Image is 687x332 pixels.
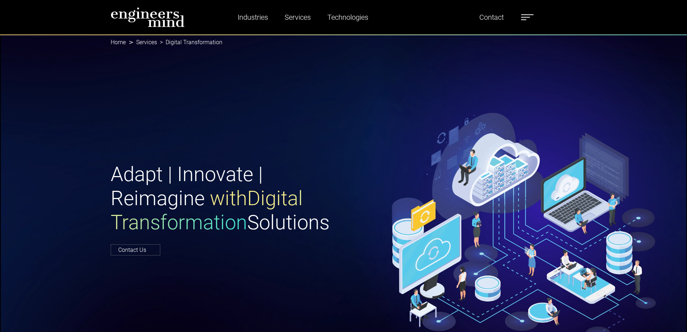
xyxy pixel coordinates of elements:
a: Services [282,9,314,26]
a: Contact [476,9,507,26]
a: Contact Us [111,244,160,255]
img: logo [111,7,185,27]
span: with Digital Transformation [111,186,303,234]
nav: breadcrumb [111,34,576,50]
a: Services [136,39,157,46]
a: Home [111,39,126,46]
li: Digital Transformation [157,38,222,47]
a: Industries [235,9,271,26]
h1: Adapt | Innovate | Reimagine Solutions [111,162,339,235]
a: Technologies [324,9,371,26]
